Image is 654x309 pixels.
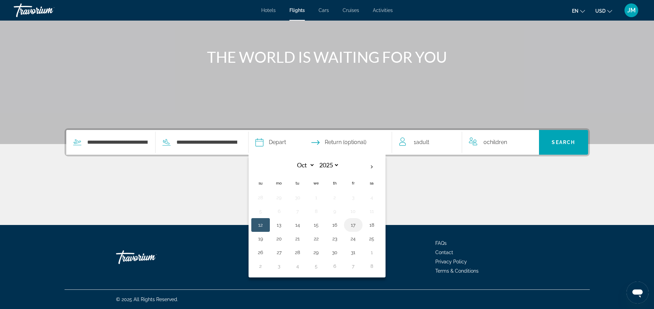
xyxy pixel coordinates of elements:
[311,220,322,230] button: Day 15
[255,234,266,243] button: Day 19
[116,297,178,302] span: © 2025 All Rights Reserved.
[373,8,393,13] a: Activities
[329,220,340,230] button: Day 16
[348,193,359,202] button: Day 3
[343,8,359,13] a: Cruises
[292,261,303,271] button: Day 4
[348,206,359,216] button: Day 10
[292,248,303,257] button: Day 28
[627,7,636,14] span: JM
[595,6,612,16] button: Change currency
[255,130,286,155] button: Select depart date
[348,220,359,230] button: Day 17
[292,234,303,243] button: Day 21
[392,130,539,155] button: Travelers: 1 adult, 0 children
[319,8,329,13] a: Cars
[292,159,315,171] select: Select month
[274,261,285,271] button: Day 3
[348,234,359,243] button: Day 24
[261,8,276,13] a: Hotels
[435,240,447,246] a: FAQs
[311,206,322,216] button: Day 8
[255,193,266,202] button: Day 28
[255,261,266,271] button: Day 2
[251,159,381,273] table: Left calendar grid
[198,48,456,66] h1: THE WORLD IS WAITING FOR YOU
[329,248,340,257] button: Day 30
[311,261,322,271] button: Day 5
[311,193,322,202] button: Day 1
[329,261,340,271] button: Day 6
[292,206,303,216] button: Day 7
[289,8,305,13] a: Flights
[435,250,453,255] a: Contact
[366,261,377,271] button: Day 8
[366,193,377,202] button: Day 4
[622,3,640,17] button: User Menu
[348,248,359,257] button: Day 31
[366,220,377,230] button: Day 18
[311,234,322,243] button: Day 22
[116,247,185,268] a: Go Home
[572,8,578,14] span: en
[317,159,339,171] select: Select year
[487,139,507,145] span: Children
[348,261,359,271] button: Day 7
[539,130,588,155] button: Search
[483,138,507,147] span: 0
[363,159,381,175] button: Next month
[414,138,429,147] span: 1
[595,8,606,14] span: USD
[274,206,285,216] button: Day 6
[329,234,340,243] button: Day 23
[255,248,266,257] button: Day 26
[311,248,322,257] button: Day 29
[435,268,479,274] a: Terms & Conditions
[627,282,649,304] iframe: Button to launch messaging window
[366,248,377,257] button: Day 1
[274,220,285,230] button: Day 13
[366,234,377,243] button: Day 25
[311,130,366,155] button: Select return date
[14,1,82,19] a: Travorium
[292,193,303,202] button: Day 30
[274,248,285,257] button: Day 27
[274,193,285,202] button: Day 29
[366,206,377,216] button: Day 11
[416,139,429,145] span: Adult
[66,130,588,155] div: Search widget
[274,234,285,243] button: Day 20
[329,193,340,202] button: Day 2
[552,140,575,145] span: Search
[329,206,340,216] button: Day 9
[292,220,303,230] button: Day 14
[435,259,467,264] a: Privacy Policy
[325,138,366,147] span: Return (optional)
[255,220,266,230] button: Day 12
[255,206,266,216] button: Day 5
[572,6,585,16] button: Change language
